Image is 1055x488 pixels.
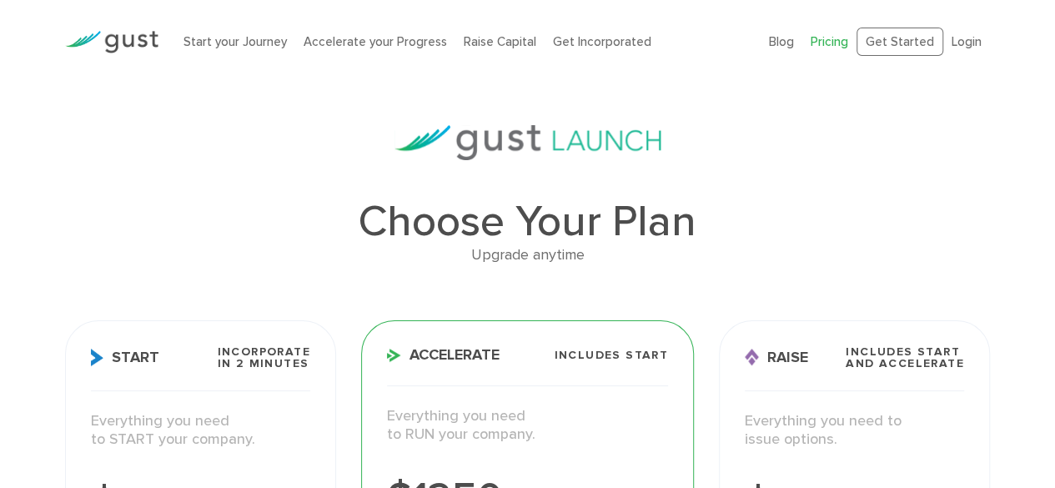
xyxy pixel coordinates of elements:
a: Raise Capital [464,34,536,49]
img: Gust Logo [65,31,158,53]
p: Everything you need to issue options. [745,412,964,450]
img: gust-launch-logos.svg [394,125,661,160]
p: Everything you need to RUN your company. [387,407,668,445]
img: Start Icon X2 [91,349,103,366]
span: Includes START and ACCELERATE [846,346,964,370]
a: Blog [769,34,794,49]
a: Accelerate your Progress [304,34,447,49]
span: Start [91,349,159,366]
div: Upgrade anytime [65,244,990,268]
img: Accelerate Icon [387,349,401,362]
img: Raise Icon [745,349,759,366]
span: Includes START [554,350,668,361]
span: Incorporate in 2 Minutes [217,346,309,370]
a: Login [952,34,982,49]
a: Start your Journey [183,34,287,49]
h1: Choose Your Plan [65,200,990,244]
span: Raise [745,349,808,366]
span: Accelerate [387,348,500,363]
a: Get Incorporated [553,34,651,49]
a: Pricing [811,34,848,49]
a: Get Started [857,28,943,57]
p: Everything you need to START your company. [91,412,310,450]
